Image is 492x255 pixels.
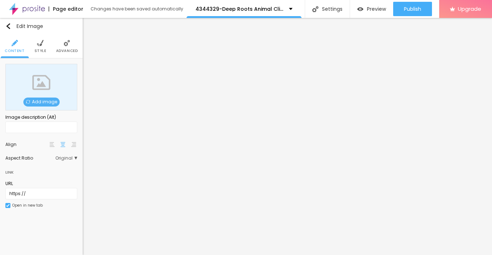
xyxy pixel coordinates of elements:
[50,142,55,147] img: paragraph-left-align.svg
[458,6,481,12] span: Upgrade
[404,6,421,12] span: Publish
[393,2,432,16] button: Publish
[64,40,70,46] img: Icone
[5,156,55,160] div: Aspect Ratio
[367,6,386,12] span: Preview
[26,100,30,104] img: Icone
[5,49,24,53] span: Content
[60,142,65,147] img: paragraph-center-align.svg
[196,6,284,11] p: 4344329-Deep Roots Animal Clinic
[5,23,43,29] div: Edit Image
[312,6,318,12] img: Icone
[12,204,43,207] div: Open in new tab
[5,180,77,187] div: URL
[5,114,77,121] div: Image description (Alt)
[5,168,14,176] div: Link
[357,6,363,12] img: view-1.svg
[12,40,18,46] img: Icone
[35,49,46,53] span: Style
[37,40,43,46] img: Icone
[55,156,77,160] span: Original
[49,6,83,11] div: Page editor
[5,23,11,29] img: Icone
[71,142,76,147] img: paragraph-right-align.svg
[5,164,77,177] div: Link
[350,2,393,16] button: Preview
[6,204,10,207] img: Icone
[5,142,49,147] div: Align
[83,18,492,255] iframe: Editor
[91,7,183,11] div: Changes have been saved automatically
[23,98,60,107] span: Add image
[56,49,78,53] span: Advanced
